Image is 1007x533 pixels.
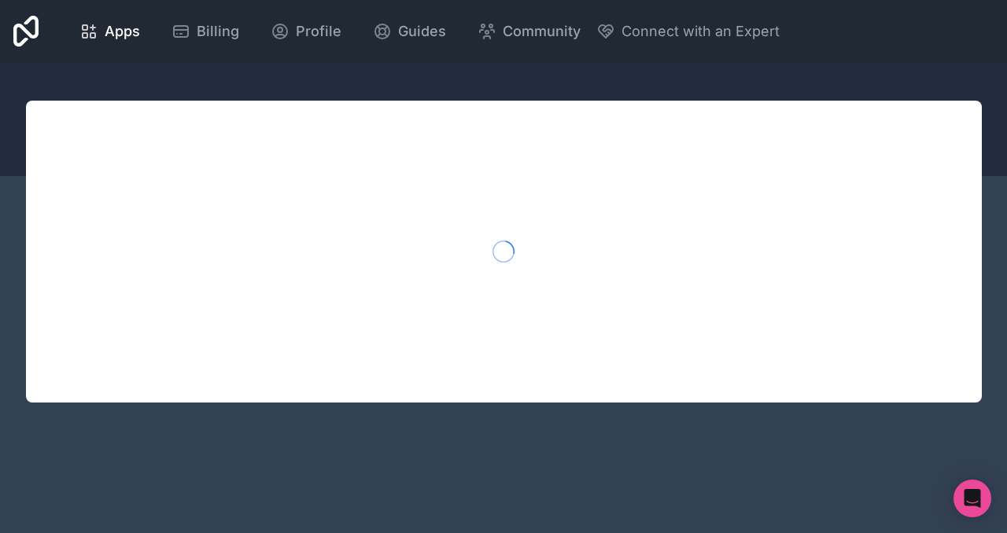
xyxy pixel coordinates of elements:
[398,20,446,42] span: Guides
[503,20,581,42] span: Community
[197,20,239,42] span: Billing
[296,20,341,42] span: Profile
[159,14,252,49] a: Billing
[258,14,354,49] a: Profile
[954,480,991,517] div: Open Intercom Messenger
[596,20,780,42] button: Connect with an Expert
[465,14,593,49] a: Community
[622,20,780,42] span: Connect with an Expert
[67,14,153,49] a: Apps
[105,20,140,42] span: Apps
[360,14,459,49] a: Guides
